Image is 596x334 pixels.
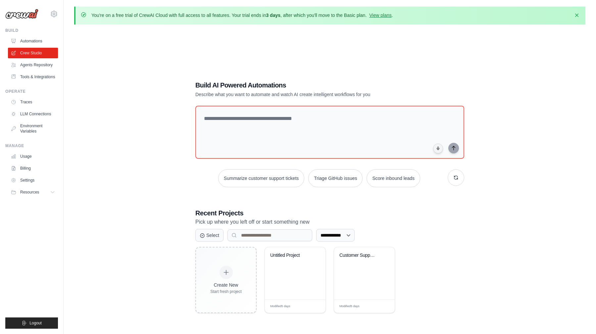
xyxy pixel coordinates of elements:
[20,190,39,195] span: Resources
[8,151,58,162] a: Usage
[195,218,464,226] p: Pick up where you left off or start something new
[195,91,418,98] p: Describe what you want to automate and watch AI create intelligent workflows for you
[29,320,42,326] span: Logout
[218,169,304,187] button: Summarize customer support tickets
[5,9,38,19] img: Logo
[369,13,391,18] a: View plans
[8,163,58,174] a: Billing
[310,304,316,309] span: Edit
[8,72,58,82] a: Tools & Integrations
[8,36,58,46] a: Automations
[8,109,58,119] a: LLM Connections
[210,282,242,288] div: Create New
[308,169,363,187] button: Triage GitHub issues
[339,304,360,309] span: Modified 5 days
[8,60,58,70] a: Agents Repository
[339,252,379,258] div: Customer Support Ticket Automation
[195,81,418,90] h1: Build AI Powered Automations
[448,169,464,186] button: Get new suggestions
[8,97,58,107] a: Traces
[8,48,58,58] a: Crew Studio
[210,289,242,294] div: Start fresh project
[5,317,58,329] button: Logout
[379,304,385,309] span: Edit
[367,169,420,187] button: Score inbound leads
[270,304,290,309] span: Modified 5 days
[5,89,58,94] div: Operate
[266,13,280,18] strong: 3 days
[8,187,58,197] button: Resources
[5,143,58,148] div: Manage
[195,208,464,218] h3: Recent Projects
[270,252,310,258] div: Untitled Project
[433,143,443,153] button: Click to speak your automation idea
[5,28,58,33] div: Build
[8,175,58,186] a: Settings
[91,12,393,19] p: You're on a free trial of CrewAI Cloud with full access to all features. Your trial ends in , aft...
[195,229,224,242] button: Select
[8,121,58,137] a: Environment Variables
